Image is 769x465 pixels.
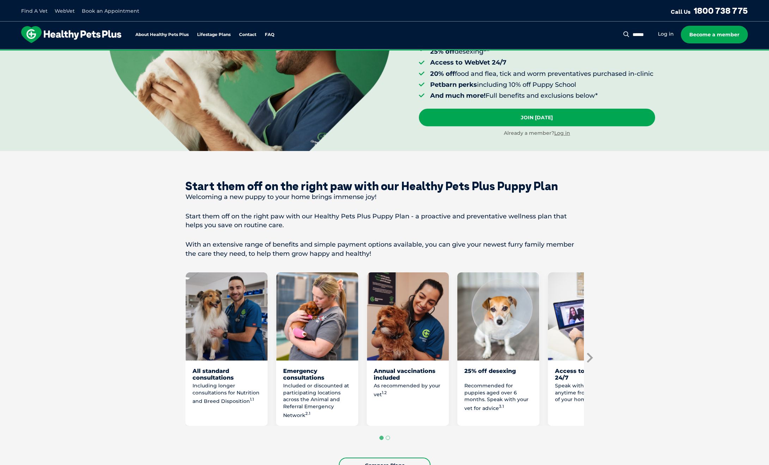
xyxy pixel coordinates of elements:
[584,352,594,363] button: Next slide
[305,411,310,416] sup: 2.1
[555,382,623,403] p: Speak with a qualified vet anytime from the comfort of your home
[283,368,351,381] div: Emergency consultations
[253,49,516,56] span: Proactive, preventative wellness program designed to keep your pet healthier and happier for longer
[82,8,139,14] a: Book an Appointment
[193,382,261,405] p: Including longer consultations for Nutrition and Breed Disposition
[197,32,231,37] a: Lifestage Plans
[374,368,442,381] div: Annual vaccinations included
[265,32,274,37] a: FAQ
[430,48,454,55] strong: 25% off
[379,436,384,440] button: Go to page 1
[386,436,390,440] button: Go to page 2
[185,272,268,426] li: 1 of 8
[185,435,584,441] ul: Select a slide to show
[283,382,351,419] p: Included or discounted at participating locations across the Animal and Referral Emergency Network
[21,26,121,43] img: hpp-logo
[554,130,570,136] a: Log in
[382,390,387,395] sup: 1.2
[185,240,584,258] p: With an extensive range of benefits and simple payment options available, you can give your newes...
[464,382,532,412] p: Recommended for puppies aged over 6 months. Speak with your vet for advice
[671,5,748,16] a: Call Us1800 738 775
[555,368,623,381] div: Access to WebVet 24/7
[430,81,477,89] strong: Petbarn perks
[193,368,261,381] div: All standard consultations
[430,80,655,89] li: including 10% off Puppy School
[367,272,449,426] li: 3 of 8
[374,382,442,398] p: As recommended by your vet
[419,130,655,137] div: Already a member?
[185,193,584,201] p: Welcoming a new puppy to your home brings immense joy!
[658,31,674,37] a: Log in
[671,8,691,15] span: Call Us
[185,179,584,193] div: Start them off on the right paw with our Healthy Pets Plus Puppy Plan
[135,32,189,37] a: About Healthy Pets Plus
[430,45,655,56] li: desexing
[548,272,630,426] li: 5 of 8
[21,8,48,14] a: Find A Vet
[430,70,455,78] strong: 20% off
[276,272,358,426] li: 2 of 8
[419,109,655,126] a: Join [DATE]
[430,91,655,100] li: Full benefits and exclusions below*
[239,32,256,37] a: Contact
[622,31,631,38] button: Search
[185,212,584,230] p: Start them off on the right paw with our Healthy Pets Plus Puppy Plan - a proactive and preventat...
[457,272,539,426] li: 4 of 8
[430,59,506,66] strong: Access to WebVet 24/7
[681,26,748,43] a: Become a member
[464,368,532,381] div: 25% off desexing
[430,92,486,99] strong: And much more!
[499,404,504,409] sup: 3.1
[250,397,254,402] sup: 1.1
[55,8,75,14] a: WebVet
[430,70,655,78] li: food and flea, tick and worm preventatives purchased in-clinic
